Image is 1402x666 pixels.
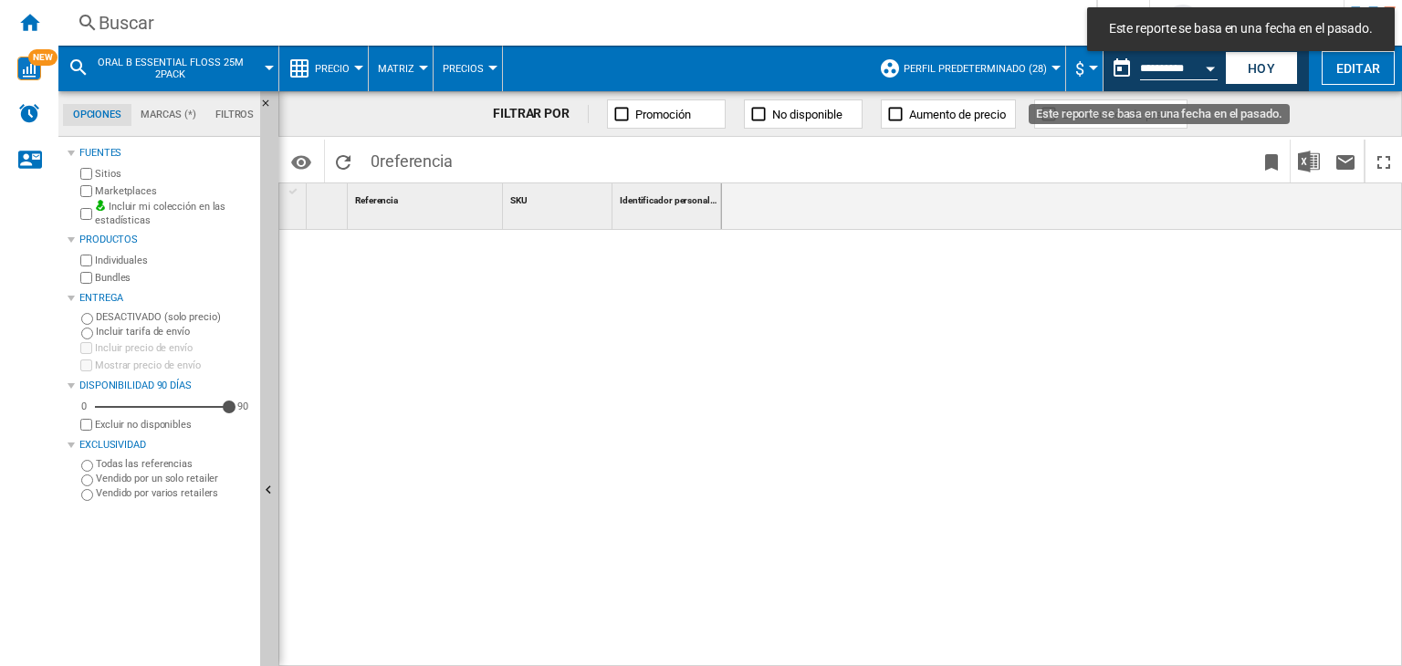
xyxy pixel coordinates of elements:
[97,57,244,80] span: ORAL B ESSENTIAL FLOSS 25M 2PACK
[97,46,262,91] button: ORAL B ESSENTIAL FLOSS 25M 2PACK
[1104,20,1378,38] span: Este reporte se basa en una fecha en el pasado.
[1066,46,1104,91] md-menu: Currency
[378,46,424,91] button: Matriz
[1298,151,1320,172] img: excel-24x24.png
[355,195,398,205] span: Referencia
[635,108,691,121] span: Promoción
[96,457,253,471] label: Todas las referencias
[80,255,92,266] input: Individuales
[79,438,253,453] div: Exclusividad
[17,57,41,80] img: wise-card.svg
[1327,140,1364,182] button: Enviar este reporte por correo electrónico
[507,183,612,212] div: SKU Sort None
[63,104,131,126] md-tab-item: Opciones
[79,146,253,161] div: Fuentes
[28,49,58,66] span: NEW
[80,359,92,371] input: Mostrar precio de envío
[361,140,462,178] span: 0
[1062,108,1177,121] span: Disminución de precio
[80,185,92,197] input: Marketplaces
[1365,140,1402,182] button: Maximizar
[81,313,93,325] input: DESACTIVADO (solo precio)
[607,99,726,129] button: Promoción
[95,271,253,285] label: Bundles
[1291,140,1327,182] button: Descargar en Excel
[909,108,1006,121] span: Aumento de precio
[283,145,319,178] button: Opciones
[96,486,253,500] label: Vendido por varios retailers
[96,472,253,485] label: Vendido por un solo retailer
[325,140,361,182] button: Recargar
[904,63,1047,75] span: Perfil predeterminado (28)
[95,200,253,228] label: Incluir mi colección en las estadísticas
[95,398,229,416] md-slider: Disponibilidad
[1075,59,1084,78] span: $
[81,460,93,472] input: Todas las referencias
[904,46,1056,91] button: Perfil predeterminado (28)
[131,104,206,126] md-tab-item: Marcas (*)
[310,183,347,212] div: Sort None
[80,168,92,180] input: Sitios
[1225,51,1298,85] button: Hoy
[205,104,264,126] md-tab-item: Filtros
[315,46,359,91] button: Precio
[507,183,612,212] div: Sort None
[79,233,253,247] div: Productos
[81,328,93,339] input: Incluir tarifa de envío
[96,325,253,338] label: Incluir tarifa de envío
[77,400,91,413] div: 0
[510,195,528,205] span: SKU
[1104,50,1140,87] button: md-calendar
[380,151,453,171] span: referencia
[79,291,253,306] div: Entrega
[1104,46,1221,91] div: Este reporte se basa en una fecha en el pasado.
[493,105,589,123] div: FILTRAR POR
[616,183,721,212] div: Sort None
[95,200,106,211] img: mysite-bg-18x18.png
[95,341,253,355] label: Incluir precio de envío
[81,474,93,486] input: Vendido por un solo retailer
[881,99,1016,129] button: Aumento de precio
[879,46,1056,91] div: Perfil predeterminado (28)
[378,63,414,75] span: Matriz
[233,400,253,413] div: 90
[95,418,253,432] label: Excluir no disponibles
[616,183,721,212] div: Identificador personalizado Sort None
[80,419,92,431] input: Mostrar precio de envío
[95,184,253,198] label: Marketplaces
[95,359,253,372] label: Mostrar precio de envío
[1194,49,1227,82] button: Open calendar
[288,46,359,91] div: Precio
[1253,140,1290,182] button: Marcar este reporte
[80,203,92,225] input: Incluir mi colección en las estadísticas
[80,272,92,284] input: Bundles
[315,63,350,75] span: Precio
[1075,46,1093,91] button: $
[1034,99,1188,129] button: Disminución de precio
[81,489,93,501] input: Vendido por varios retailers
[443,63,484,75] span: Precios
[620,195,732,205] span: Identificador personalizado
[744,99,863,129] button: No disponible
[79,379,253,393] div: Disponibilidad 90 Días
[351,183,502,212] div: Sort None
[68,46,269,91] div: ORAL B ESSENTIAL FLOSS 25M 2PACK
[96,310,253,324] label: DESACTIVADO (solo precio)
[443,46,493,91] button: Precios
[18,102,40,124] img: alerts-logo.svg
[1322,51,1395,85] button: Editar
[80,342,92,354] input: Incluir precio de envío
[95,254,253,267] label: Individuales
[351,183,502,212] div: Referencia Sort None
[772,108,842,121] span: No disponible
[95,167,253,181] label: Sitios
[99,10,1049,36] div: Buscar
[260,91,282,124] button: Ocultar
